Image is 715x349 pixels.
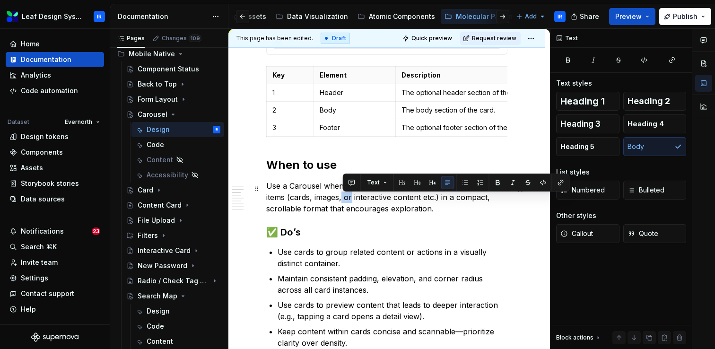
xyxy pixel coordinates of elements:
[556,224,619,243] button: Callout
[122,258,224,273] a: New Password
[369,12,435,21] div: Atomic Components
[556,137,619,156] button: Heading 5
[122,107,224,122] a: Carousel
[278,299,507,322] p: Use cards to preview content that leads to deeper interaction (e.g., tapping a card opens a detai...
[401,105,609,115] p: The body section of the card.
[6,36,104,52] a: Home
[138,276,209,286] div: Radio / Check Tag Group
[131,304,224,319] a: Design
[147,322,164,331] div: Code
[122,228,224,243] div: Filters
[71,7,349,26] div: Page tree
[556,211,596,220] div: Other styles
[401,88,609,97] p: The optional header section of the card.
[138,291,177,301] div: Search Map
[21,179,79,188] div: Storybook stories
[320,88,390,97] p: Header
[287,12,348,21] div: Data Visualization
[138,110,167,119] div: Carousel
[122,198,224,213] a: Content Card
[138,246,191,255] div: Interactive Card
[6,176,104,191] a: Storybook stories
[401,70,609,80] p: Description
[566,8,605,25] button: Share
[272,9,352,24] a: Data Visualization
[6,160,104,175] a: Assets
[147,337,173,346] div: Content
[272,105,308,115] p: 2
[623,114,687,133] button: Heading 4
[628,229,658,238] span: Quote
[560,185,605,195] span: Numbered
[61,115,104,129] button: Evernorth
[122,273,224,288] a: Radio / Check Tag Group
[21,86,78,96] div: Code automation
[320,105,390,115] p: Body
[456,12,519,21] div: Molecular Patterns
[21,227,64,236] div: Notifications
[31,332,78,342] svg: Supernova Logo
[131,319,224,334] a: Code
[131,334,224,349] a: Content
[138,64,199,74] div: Component Status
[189,35,201,42] span: 109
[615,12,642,21] span: Preview
[131,137,224,152] a: Code
[2,6,108,26] button: Leaf Design SystemIR
[147,170,188,180] div: Accessibility
[278,246,507,269] p: Use cards to group related content or actions in a visually distinct container.
[623,181,687,200] button: Bulleted
[266,180,507,214] p: Use a Carousel when you need to present a collection of related items (cards, images, or interact...
[580,12,599,21] span: Share
[7,11,18,22] img: 6e787e26-f4c0-4230-8924-624fe4a2d214.png
[278,326,507,349] p: Keep content within cards concise and scannable—prioritize clarity over density.
[65,118,92,126] span: Evernorth
[266,227,301,238] strong: ✅ Do’s
[556,181,619,200] button: Numbered
[138,95,178,104] div: Form Layout
[22,12,82,21] div: Leaf Design System
[21,273,48,283] div: Settings
[560,142,594,151] span: Heading 5
[6,145,104,160] a: Components
[6,68,104,83] a: Analytics
[122,183,224,198] a: Card
[320,70,390,80] p: Element
[6,224,104,239] button: Notifications23
[6,286,104,301] button: Contact support
[147,155,173,165] div: Content
[272,123,308,132] p: 3
[628,119,664,129] span: Heading 4
[472,35,516,42] span: Request review
[21,148,63,157] div: Components
[560,119,601,129] span: Heading 3
[21,258,58,267] div: Invite team
[21,242,57,252] div: Search ⌘K
[122,243,224,258] a: Interactive Card
[21,39,40,49] div: Home
[8,118,29,126] div: Dataset
[623,224,687,243] button: Quote
[321,33,350,44] div: Draft
[6,239,104,254] button: Search ⌘K
[97,13,102,20] div: IR
[525,13,537,20] span: Add
[147,125,170,134] div: Design
[628,96,670,106] span: Heading 2
[6,129,104,144] a: Design tokens
[513,10,549,23] button: Add
[122,288,224,304] a: Search Map
[138,201,182,210] div: Content Card
[92,227,100,235] span: 23
[131,167,224,183] a: Accessibility
[354,9,439,24] a: Atomic Components
[21,70,51,80] div: Analytics
[21,163,43,173] div: Assets
[6,52,104,67] a: Documentation
[138,261,187,270] div: New Password
[138,231,158,240] div: Filters
[556,167,590,177] div: List styles
[21,55,71,64] div: Documentation
[162,35,201,42] div: Changes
